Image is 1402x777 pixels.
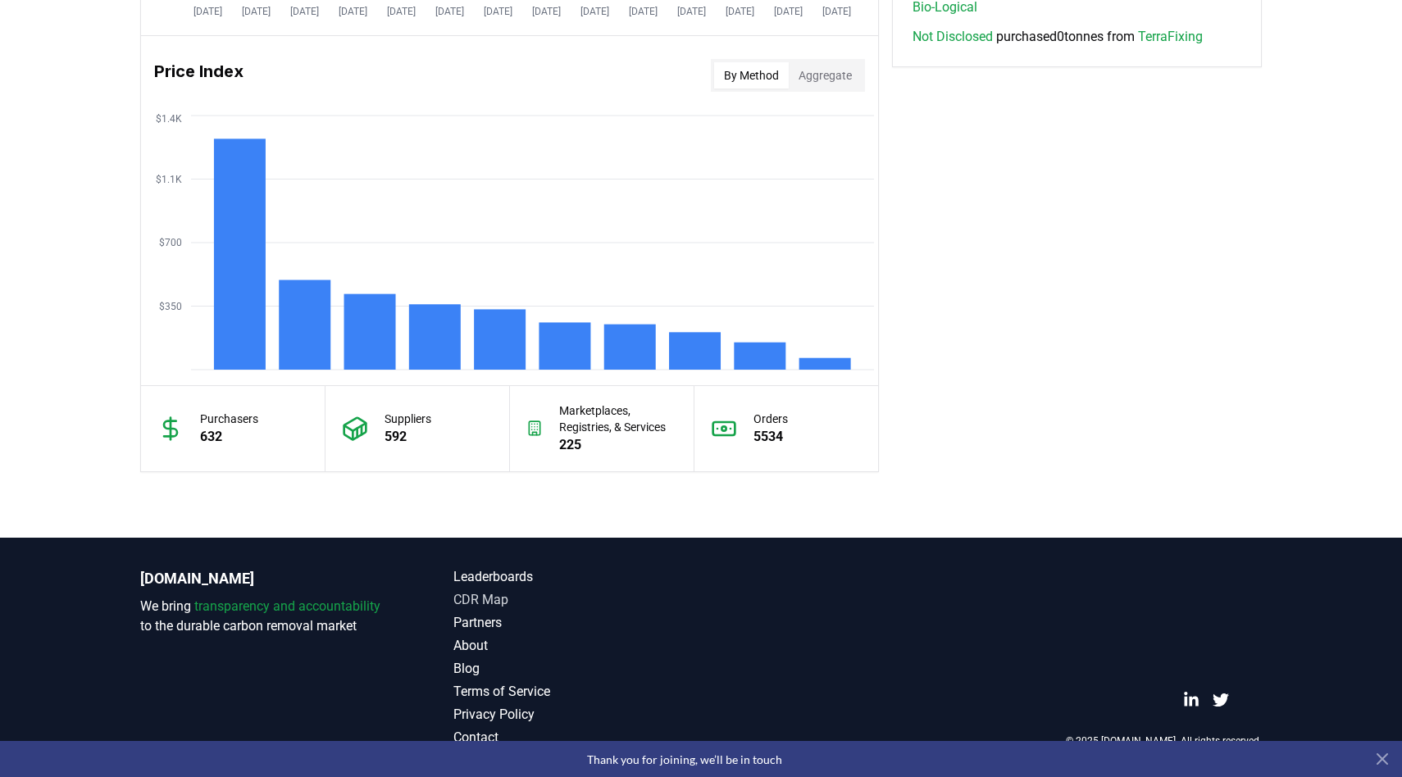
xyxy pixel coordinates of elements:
p: © 2025 [DOMAIN_NAME]. All rights reserved. [1066,734,1262,747]
tspan: $700 [159,237,182,248]
p: We bring to the durable carbon removal market [140,597,388,636]
tspan: [DATE] [774,6,803,17]
a: Partners [453,613,701,633]
tspan: $1.1K [156,174,182,185]
tspan: [DATE] [532,6,561,17]
a: Twitter [1213,692,1229,708]
p: Marketplaces, Registries, & Services [559,402,676,435]
p: Orders [753,411,788,427]
tspan: $350 [159,301,182,312]
a: Not Disclosed [913,27,993,47]
a: LinkedIn [1183,692,1199,708]
tspan: [DATE] [242,6,271,17]
a: Blog [453,659,701,679]
a: TerraFixing [1138,27,1203,47]
h3: Price Index [154,59,244,92]
tspan: [DATE] [193,6,222,17]
p: Suppliers [385,411,431,427]
tspan: [DATE] [677,6,706,17]
tspan: [DATE] [629,6,658,17]
tspan: [DATE] [726,6,754,17]
tspan: [DATE] [339,6,367,17]
p: Purchasers [200,411,258,427]
p: 592 [385,427,431,447]
a: Leaderboards [453,567,701,587]
tspan: [DATE] [484,6,512,17]
a: Contact [453,728,701,747]
a: About [453,636,701,656]
button: By Method [714,62,789,89]
tspan: [DATE] [290,6,319,17]
tspan: [DATE] [387,6,416,17]
p: 632 [200,427,258,447]
p: 5534 [753,427,788,447]
p: 225 [559,435,676,455]
tspan: [DATE] [580,6,609,17]
tspan: [DATE] [822,6,851,17]
tspan: $1.4K [156,113,182,125]
span: purchased 0 tonnes from [913,27,1203,47]
a: CDR Map [453,590,701,610]
p: [DOMAIN_NAME] [140,567,388,590]
button: Aggregate [789,62,862,89]
a: Terms of Service [453,682,701,702]
span: transparency and accountability [194,598,380,614]
tspan: [DATE] [435,6,464,17]
a: Privacy Policy [453,705,701,725]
